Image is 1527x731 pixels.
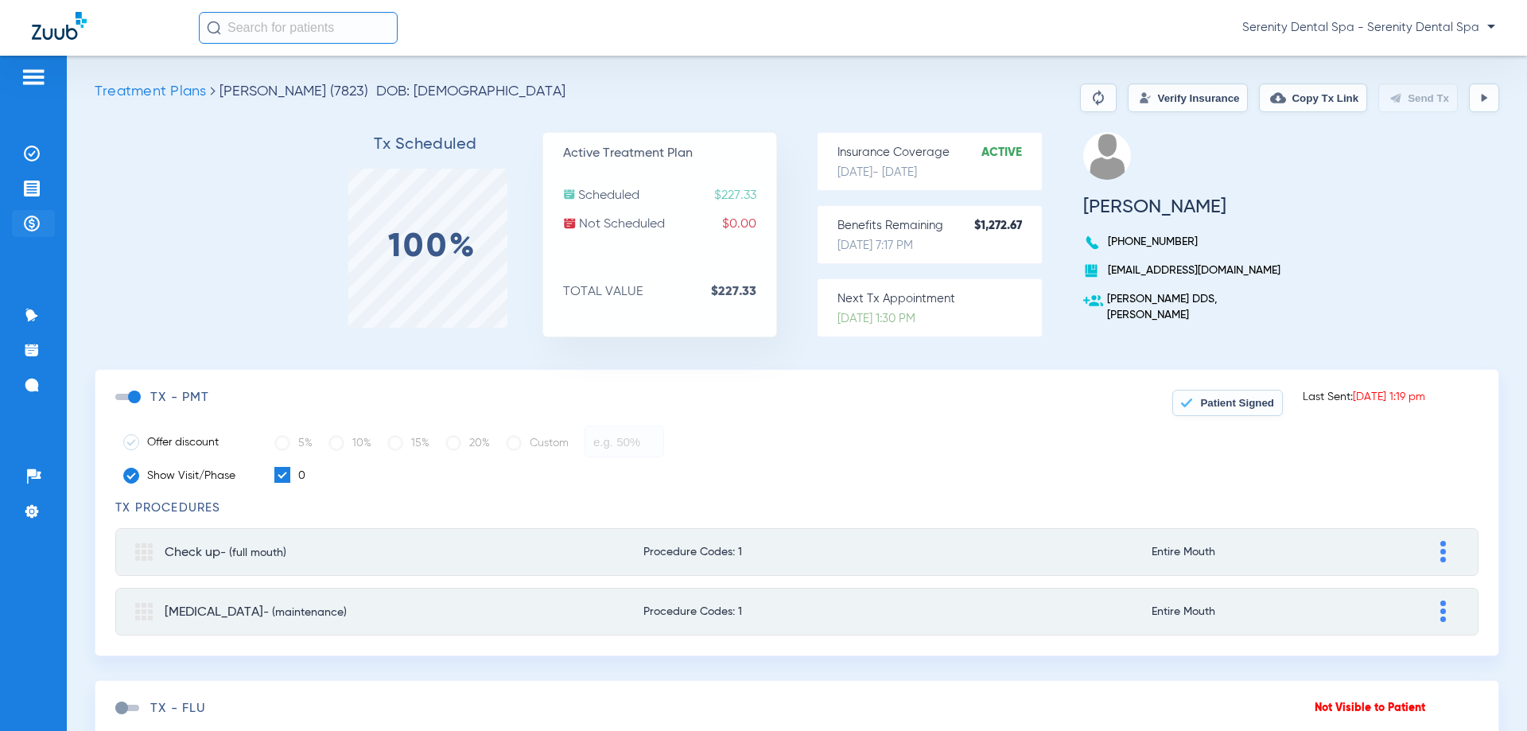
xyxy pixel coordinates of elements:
[506,427,569,459] label: Custom
[1440,541,1446,562] img: group-dot-blue.svg
[220,84,368,99] span: [PERSON_NAME] (7823)
[1083,132,1131,180] img: profile.png
[135,603,153,620] img: group.svg
[837,165,1042,181] p: [DATE] - [DATE]
[837,145,1042,161] p: Insurance Coverage
[1083,291,1286,323] p: [PERSON_NAME] DDS, [PERSON_NAME]
[1303,389,1425,405] p: Last Sent:
[150,390,210,406] h3: TX - PMT
[1270,90,1286,106] img: link-copy.png
[711,284,776,300] strong: $227.33
[274,467,305,484] label: 0
[585,426,664,457] input: e.g. 50%
[445,427,490,459] label: 20%
[32,12,87,40] img: Zuub Logo
[135,543,153,561] img: group.svg
[563,188,576,200] img: scheduled.svg
[837,218,1042,234] p: Benefits Remaining
[1440,601,1446,622] img: group-dot-blue.svg
[1083,262,1286,278] p: [EMAIL_ADDRESS][DOMAIN_NAME]
[1152,606,1321,617] span: Entire Mouth
[1259,84,1367,112] button: Copy Tx Link
[1242,20,1495,36] span: Serenity Dental Spa - Serenity Dental Spa
[123,468,251,484] label: Show Visit/Phase
[21,68,46,87] img: hamburger-icon
[328,427,371,459] label: 10%
[981,145,1042,161] strong: Active
[199,12,398,44] input: Search for patients
[1152,546,1321,558] span: Entire Mouth
[563,188,776,204] p: Scheduled
[1083,291,1103,311] img: add-user.svg
[837,238,1042,254] p: [DATE] 7:17 PM
[1083,234,1286,250] p: [PHONE_NUMBER]
[837,291,1042,307] p: Next Tx Appointment
[308,137,542,153] h3: Tx Scheduled
[150,701,207,717] h3: TX - flu
[1083,234,1104,251] img: voice-call-b.svg
[376,84,565,99] span: DOB: [DEMOGRAPHIC_DATA]
[1353,391,1425,402] span: [DATE] 1:19 pm
[1128,84,1248,112] button: Verify Insurance
[1389,91,1402,104] img: send.svg
[1172,390,1283,416] button: Patient Signed
[1083,262,1099,278] img: book.svg
[220,547,286,558] span: - (full mouth)
[165,546,286,559] span: Check up
[1181,399,1200,408] img: view signed treatment plan
[123,434,251,450] label: Offer discount
[722,216,776,232] span: $0.00
[388,239,477,255] label: 100%
[115,588,1478,636] mat-expansion-panel-header: [MEDICAL_DATA]- (maintenance)Procedure Codes: 1Entire Mouth
[643,546,1039,558] span: Procedure Codes: 1
[387,427,429,459] label: 15%
[1139,91,1152,104] img: Verify Insurance
[207,21,221,35] img: Search Icon
[165,606,347,619] span: [MEDICAL_DATA]
[1200,397,1274,409] span: Patient Signed
[263,607,347,618] span: - (maintenance)
[1478,91,1490,104] img: play.svg
[1089,88,1108,107] img: Reparse
[115,500,1478,516] h3: TX Procedures
[115,528,1478,576] mat-expansion-panel-header: Check up- (full mouth)Procedure Codes: 1Entire Mouth
[563,216,577,230] img: not-scheduled.svg
[837,311,1042,327] p: [DATE] 1:30 PM
[974,218,1042,234] strong: $1,272.67
[563,216,776,232] p: Not Scheduled
[714,188,776,204] span: $227.33
[1447,655,1527,731] iframe: Chat Widget
[1083,199,1286,215] h3: [PERSON_NAME]
[1378,84,1458,112] button: Send Tx
[1315,700,1425,716] p: Not Visible to Patient
[563,284,776,300] p: TOTAL VALUE
[274,427,313,459] label: 5%
[95,84,206,99] span: Treatment Plans
[643,606,1039,617] span: Procedure Codes: 1
[563,146,776,161] p: Active Treatment Plan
